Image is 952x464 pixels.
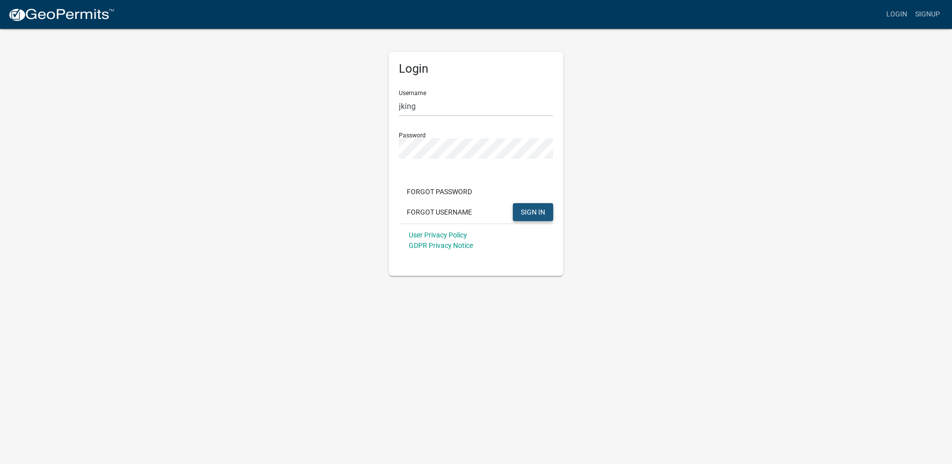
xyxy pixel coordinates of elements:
[409,231,467,239] a: User Privacy Policy
[911,5,944,24] a: Signup
[521,208,545,216] span: SIGN IN
[882,5,911,24] a: Login
[399,203,480,221] button: Forgot Username
[409,241,473,249] a: GDPR Privacy Notice
[513,203,553,221] button: SIGN IN
[399,62,553,76] h5: Login
[399,183,480,201] button: Forgot Password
